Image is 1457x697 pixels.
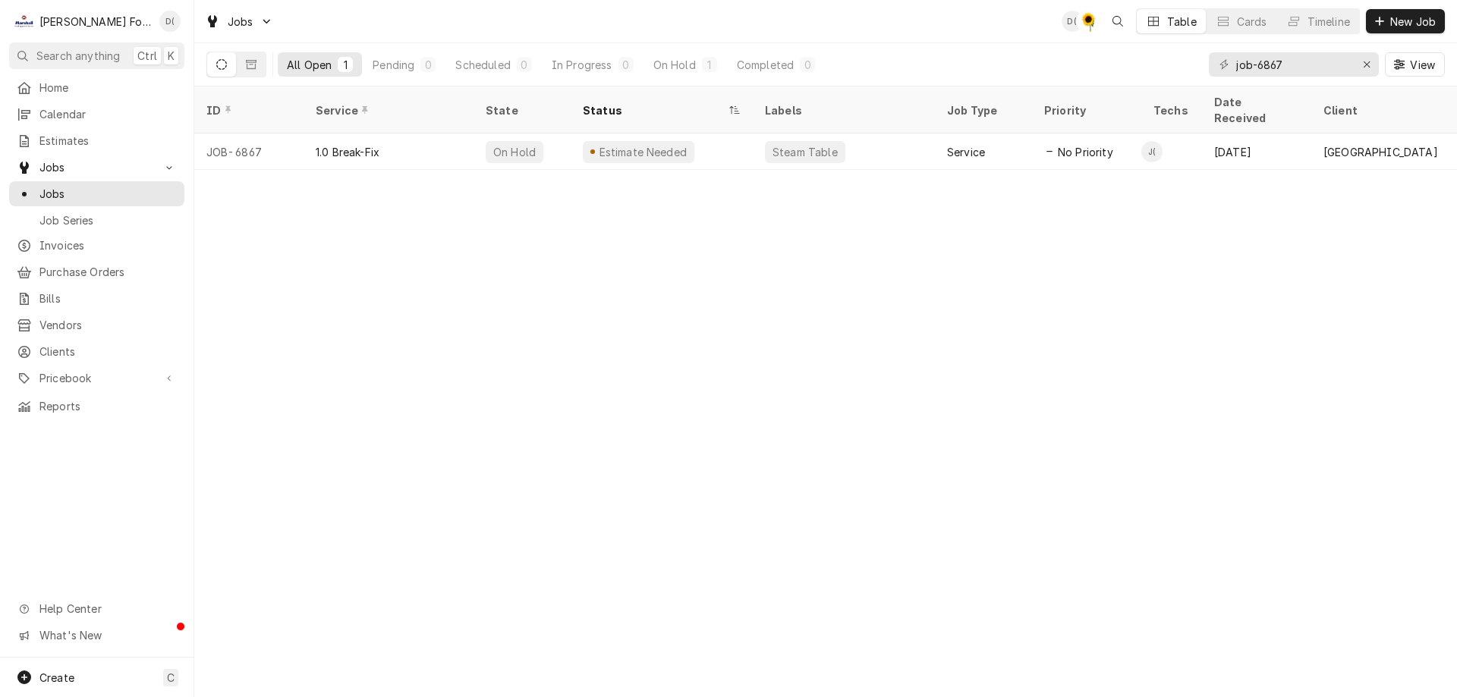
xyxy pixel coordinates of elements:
a: Home [9,75,184,100]
div: Marshall Food Equipment Service's Avatar [14,11,35,32]
input: Keyword search [1236,52,1350,77]
div: 0 [520,57,529,73]
span: Jobs [39,159,154,175]
span: Job Series [39,212,177,228]
span: View [1407,57,1438,73]
div: J( [1141,141,1163,162]
div: Date Received [1214,94,1296,126]
a: Job Series [9,208,184,233]
a: Calendar [9,102,184,127]
div: Derek Testa (81)'s Avatar [1062,11,1083,32]
span: Purchase Orders [39,264,177,280]
a: Jobs [9,181,184,206]
button: Erase input [1355,52,1379,77]
div: D( [1062,11,1083,32]
div: In Progress [552,57,612,73]
span: Estimates [39,133,177,149]
a: Bills [9,286,184,311]
span: Search anything [36,48,120,64]
div: Job Type [947,102,1020,118]
div: 0 [803,57,812,73]
div: Cards [1237,14,1267,30]
div: Completed [737,57,794,73]
span: Create [39,671,74,684]
span: Jobs [39,186,177,202]
div: On Hold [492,144,537,160]
a: Go to Jobs [9,155,184,180]
a: Reports [9,394,184,419]
span: K [168,48,175,64]
div: 1 [705,57,714,73]
span: Help Center [39,601,175,617]
span: What's New [39,627,175,643]
a: Go to Pricebook [9,366,184,391]
div: D( [159,11,181,32]
a: Go to What's New [9,623,184,648]
div: 1.0 Break-Fix [316,144,379,160]
span: No Priority [1058,144,1113,160]
div: Service [316,102,458,118]
a: Purchase Orders [9,259,184,284]
div: [PERSON_NAME] Food Equipment Service [39,14,151,30]
div: Estimate Needed [597,144,688,160]
button: Open search [1106,9,1130,33]
div: Status [583,102,725,118]
a: Go to Help Center [9,596,184,621]
button: Search anythingCtrlK [9,42,184,69]
div: James Lunney (128)'s Avatar [1141,141,1163,162]
span: Pricebook [39,370,154,386]
span: Clients [39,344,177,359]
div: Service [947,144,985,160]
div: State [486,102,559,118]
div: Techs [1153,102,1190,118]
div: M [14,11,35,32]
div: On Hold [653,57,696,73]
div: Timeline [1308,14,1350,30]
div: ID [206,102,288,118]
div: C( [1078,11,1100,32]
a: Go to Jobs [199,9,279,34]
a: Invoices [9,233,184,258]
span: Bills [39,290,177,306]
span: Invoices [39,237,177,253]
div: Derek Testa (81)'s Avatar [159,11,181,32]
div: [GEOGRAPHIC_DATA] [1323,144,1438,160]
span: Vendors [39,317,177,333]
span: Ctrl [137,48,157,64]
button: New Job [1366,9,1445,33]
div: Steam Table [771,144,839,160]
span: Home [39,80,177,96]
a: Clients [9,339,184,364]
div: Pending [373,57,414,73]
span: C [167,670,175,686]
div: Scheduled [455,57,510,73]
button: View [1385,52,1445,77]
div: All Open [287,57,332,73]
div: 1 [341,57,350,73]
span: Calendar [39,106,177,122]
div: Priority [1044,102,1126,118]
div: Labels [765,102,923,118]
a: Vendors [9,312,184,338]
span: Reports [39,398,177,414]
div: 0 [423,57,433,73]
div: Christine Walker (110)'s Avatar [1078,11,1100,32]
span: New Job [1387,14,1439,30]
div: JOB-6867 [194,133,304,170]
div: 0 [622,57,631,73]
span: Jobs [228,14,253,30]
a: Estimates [9,128,184,153]
div: Table [1167,14,1197,30]
div: [DATE] [1202,133,1311,170]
